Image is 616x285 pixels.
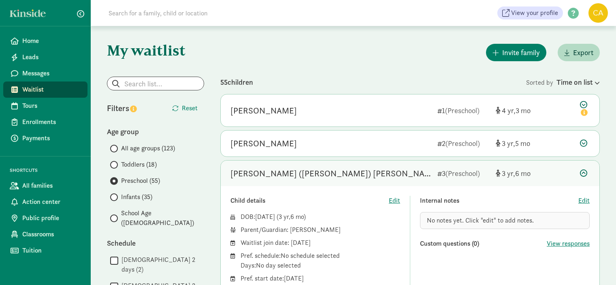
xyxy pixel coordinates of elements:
[3,98,87,114] a: Tours
[230,104,297,117] div: Archie Rodriguez
[497,6,563,19] a: View your profile
[121,160,157,169] span: Toddlers (18)
[437,138,489,149] div: 2
[3,65,87,81] a: Messages
[516,106,531,115] span: 3
[3,81,87,98] a: Waitlist
[445,169,480,178] span: (Preschool)
[515,139,530,148] span: 5
[22,181,81,191] span: All families
[427,216,534,225] span: No notes yet. Click "edit" to add notes.
[22,229,81,239] span: Classrooms
[547,239,590,249] button: View responses
[420,196,578,206] div: Internal notes
[496,138,535,149] div: [object Object]
[107,102,156,114] div: Filters
[3,242,87,259] a: Tuition
[3,178,87,194] a: All families
[511,8,558,18] span: View your profile
[241,274,400,283] div: Pref. start date: [DATE]
[576,246,616,285] iframe: Chat Widget
[107,126,204,137] div: Age group
[182,103,198,113] span: Reset
[573,47,593,58] span: Export
[22,69,81,78] span: Messages
[526,77,600,88] div: Sorted by
[502,169,515,178] span: 3
[121,192,152,202] span: Infants (35)
[121,208,204,228] span: School Age ([DEMOGRAPHIC_DATA])
[241,238,400,248] div: Waitlist join date: [DATE]
[3,226,87,242] a: Classrooms
[121,176,160,186] span: Preschool (55)
[107,238,204,249] div: Schedule
[230,196,389,206] div: Child details
[3,114,87,130] a: Enrollments
[241,251,400,270] div: Pref. schedule: No schedule selected Days: No day selected
[496,168,535,179] div: [object Object]
[241,225,400,235] div: Parent/Guardian: [PERSON_NAME]
[3,210,87,226] a: Public profile
[22,197,81,207] span: Action center
[255,212,275,221] span: [DATE]
[22,101,81,111] span: Tours
[578,196,590,206] button: Edit
[230,137,297,150] div: Isabelle Sindahl
[420,239,547,249] div: Custom questions (0)
[445,139,480,148] span: (Preschool)
[502,47,540,58] span: Invite family
[558,44,600,61] button: Export
[3,33,87,49] a: Home
[290,212,304,221] span: 6
[230,167,431,180] div: Francesca (Frankie) Zambito
[279,212,290,221] span: 3
[3,130,87,146] a: Payments
[22,246,81,255] span: Tuition
[22,117,81,127] span: Enrollments
[445,106,480,115] span: (Preschool)
[3,194,87,210] a: Action center
[502,106,516,115] span: 4
[22,133,81,143] span: Payments
[556,77,600,88] div: Time on list
[166,100,204,116] button: Reset
[107,77,204,90] input: Search list...
[118,255,204,274] label: [DEMOGRAPHIC_DATA] 2 days (2)
[389,196,400,206] button: Edit
[104,5,331,21] input: Search for a family, child or location
[220,77,526,88] div: 55 children
[22,52,81,62] span: Leads
[515,169,531,178] span: 6
[437,168,489,179] div: 3
[502,139,515,148] span: 3
[107,42,204,58] h1: My waitlist
[486,44,546,61] button: Invite family
[22,85,81,94] span: Waitlist
[496,105,535,116] div: [object Object]
[121,144,175,153] span: All age groups (123)
[22,36,81,46] span: Home
[3,49,87,65] a: Leads
[241,212,400,222] div: DOB: ( )
[437,105,489,116] div: 1
[22,213,81,223] span: Public profile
